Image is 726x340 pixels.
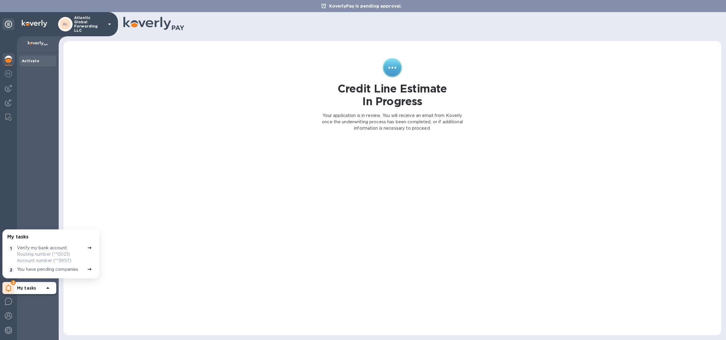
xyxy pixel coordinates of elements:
p: KoverlyPay is pending approval. [326,3,405,9]
p: Your application is in review. You will receive an email from Koverly once the underwriting proce... [321,112,464,131]
h3: My tasks [7,234,28,240]
span: 2 [11,280,16,285]
p: Verify my bank account. [17,245,68,251]
span: 1 [7,245,15,252]
p: Atlantic Global Forwarding LLC [74,16,104,33]
b: My tasks [17,286,36,290]
b: Activate [22,59,39,63]
img: Foreign exchange [5,70,12,77]
b: AL [63,22,68,26]
p: Routing number (**0021) Account number (**3957) [17,251,85,264]
img: Logo [22,20,47,27]
div: Unpin categories [2,18,15,30]
p: You have pending companies. [17,266,79,273]
h1: Credit Line Estimate In Progress [338,82,447,108]
span: 2 [7,266,15,274]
